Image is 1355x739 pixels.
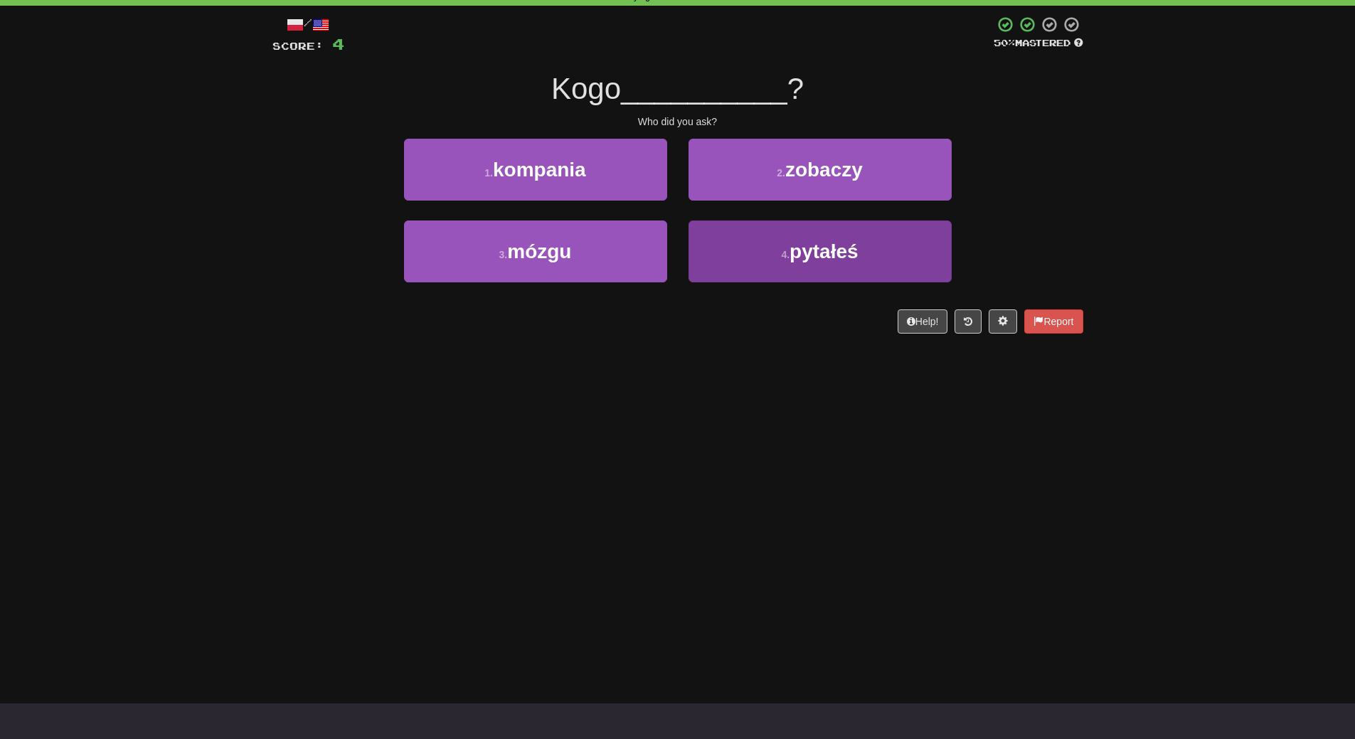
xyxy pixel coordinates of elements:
span: ? [787,72,804,105]
button: 3.mózgu [404,220,667,282]
span: mózgu [507,240,571,262]
span: pytałeś [790,240,859,262]
span: 4 [332,35,344,53]
small: 1 . [484,167,493,179]
button: 4.pytałeś [689,220,952,282]
span: 50 % [994,37,1015,48]
button: 2.zobaczy [689,139,952,201]
span: Score: [272,40,324,52]
small: 4 . [781,249,790,260]
span: Kogo [551,72,621,105]
span: zobaczy [785,159,863,181]
button: Round history (alt+y) [955,309,982,334]
div: Mastered [994,37,1083,50]
span: kompania [493,159,586,181]
div: Who did you ask? [272,115,1083,129]
span: __________ [621,72,787,105]
small: 2 . [777,167,785,179]
button: 1.kompania [404,139,667,201]
button: Report [1024,309,1083,334]
button: Help! [898,309,948,334]
div: / [272,16,344,33]
small: 3 . [499,249,508,260]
